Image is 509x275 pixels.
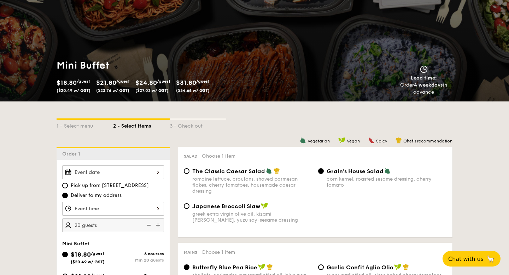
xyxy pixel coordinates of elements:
[62,218,164,232] input: Number of guests
[57,79,77,87] span: $18.80
[411,75,437,81] span: Lead time:
[327,176,447,188] div: corn kernel, roasted sesame dressing, cherry tomato
[327,168,384,175] span: Grain's House Salad
[258,264,265,270] img: icon-vegan.f8ff3823.svg
[384,168,391,174] img: icon-vegetarian.fe4039eb.svg
[62,165,164,179] input: Event date
[62,202,164,216] input: Event time
[62,241,89,247] span: Mini Buffet
[392,82,455,96] div: Order in advance
[184,203,189,209] input: Japanese Broccoli Slawgreek extra virgin olive oil, kizami [PERSON_NAME], yuzu soy-sesame dressing
[196,79,210,84] span: /guest
[448,256,484,262] span: Chat with us
[261,203,268,209] img: icon-vegan.f8ff3823.svg
[266,168,272,174] img: icon-vegetarian.fe4039eb.svg
[318,264,324,270] input: Garlic Confit Aglio Oliosuper garlicfied oil, slow baked cherry tomatoes, garden fresh thyme
[376,139,387,144] span: Spicy
[57,59,252,72] h1: Mini Buffet
[368,137,375,144] img: icon-spicy.37a8142b.svg
[184,264,189,270] input: Butterfly Blue Pea Riceshallots, coriander, supergarlicfied oil, blue pea flower
[157,79,170,84] span: /guest
[486,255,495,263] span: 🦙
[202,153,235,159] span: Choose 1 item
[91,251,104,256] span: /guest
[274,168,280,174] img: icon-chef-hat.a58ddaea.svg
[71,192,122,199] span: Deliver to my address
[201,249,235,255] span: Choose 1 item
[135,79,157,87] span: $24.80
[62,183,68,188] input: Pick up from [STREET_ADDRESS]
[77,79,90,84] span: /guest
[192,264,257,271] span: Butterfly Blue Pea Rice
[71,251,91,258] span: $18.80
[327,264,393,271] span: Garlic Confit Aglio Olio
[192,203,260,210] span: Japanese Broccoli Slaw
[443,251,501,267] button: Chat with us🦙
[57,120,113,130] div: 1 - Select menu
[96,88,129,93] span: ($23.76 w/ GST)
[308,139,330,144] span: Vegetarian
[135,88,169,93] span: ($27.03 w/ GST)
[419,65,429,73] img: icon-clock.2db775ea.svg
[192,168,265,175] span: The Classic Caesar Salad
[403,264,409,270] img: icon-chef-hat.a58ddaea.svg
[71,182,149,189] span: Pick up from [STREET_ADDRESS]
[113,251,164,256] div: 6 courses
[318,168,324,174] input: Grain's House Saladcorn kernel, roasted sesame dressing, cherry tomato
[396,137,402,144] img: icon-chef-hat.a58ddaea.svg
[57,88,90,93] span: ($20.49 w/ GST)
[184,250,197,255] span: Mains
[414,82,443,88] strong: 4 weekdays
[394,264,401,270] img: icon-vegan.f8ff3823.svg
[176,79,196,87] span: $31.80
[347,139,360,144] span: Vegan
[153,218,164,232] img: icon-add.58712e84.svg
[300,137,306,144] img: icon-vegetarian.fe4039eb.svg
[71,259,105,264] span: ($20.49 w/ GST)
[184,154,198,159] span: Salad
[176,88,210,93] span: ($34.66 w/ GST)
[62,252,68,257] input: $18.80/guest($20.49 w/ GST)6 coursesMin 20 guests
[113,258,164,263] div: Min 20 guests
[62,151,83,157] span: Order 1
[170,120,226,130] div: 3 - Check out
[192,176,312,194] div: romaine lettuce, croutons, shaved parmesan flakes, cherry tomatoes, housemade caesar dressing
[267,264,273,270] img: icon-chef-hat.a58ddaea.svg
[62,193,68,198] input: Deliver to my address
[113,120,170,130] div: 2 - Select items
[192,211,312,223] div: greek extra virgin olive oil, kizami [PERSON_NAME], yuzu soy-sesame dressing
[116,79,130,84] span: /guest
[143,218,153,232] img: icon-reduce.1d2dbef1.svg
[403,139,452,144] span: Chef's recommendation
[184,168,189,174] input: The Classic Caesar Saladromaine lettuce, croutons, shaved parmesan flakes, cherry tomatoes, house...
[338,137,345,144] img: icon-vegan.f8ff3823.svg
[96,79,116,87] span: $21.80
